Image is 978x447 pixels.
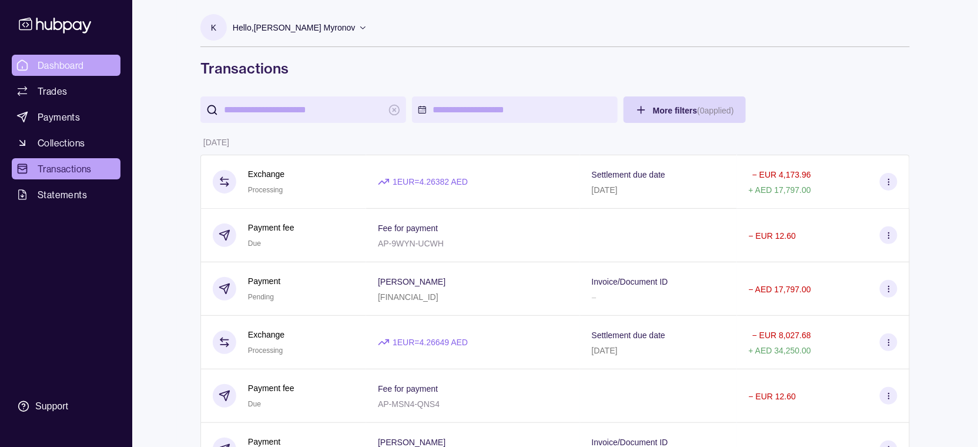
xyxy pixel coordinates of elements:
[592,346,618,355] p: [DATE]
[12,158,120,179] a: Transactions
[12,81,120,102] a: Trades
[12,106,120,128] a: Payments
[248,328,284,341] p: Exchange
[200,59,910,78] h1: Transactions
[378,384,438,393] p: Fee for payment
[38,188,87,202] span: Statements
[248,275,280,288] p: Payment
[378,438,446,447] p: [PERSON_NAME]
[749,231,796,241] p: − EUR 12.60
[378,292,438,302] p: [FINANCIAL_ID]
[38,58,84,72] span: Dashboard
[697,106,733,115] p: ( 0 applied)
[592,170,665,179] p: Settlement due date
[749,392,796,401] p: − EUR 12.60
[12,55,120,76] a: Dashboard
[592,292,597,302] p: –
[624,96,746,123] button: More filters(0applied)
[592,438,668,447] p: Invoice/Document ID
[248,168,284,181] p: Exchange
[592,331,665,340] p: Settlement due date
[38,110,80,124] span: Payments
[749,346,811,355] p: + AED 34,250.00
[752,170,811,179] p: − EUR 4,173.96
[749,185,811,195] p: + AED 17,797.00
[378,239,444,248] p: AP-9WYN-UCWH
[749,285,811,294] p: − AED 17,797.00
[393,175,468,188] p: 1 EUR = 4.26382 AED
[224,96,383,123] input: search
[248,239,261,248] span: Due
[233,21,356,34] p: Hello, [PERSON_NAME] Myronov
[248,346,283,355] span: Processing
[752,331,811,340] p: − EUR 8,027.68
[211,21,216,34] p: K
[592,185,618,195] p: [DATE]
[592,277,668,286] p: Invoice/Document ID
[248,221,294,234] p: Payment fee
[12,184,120,205] a: Statements
[35,400,68,413] div: Support
[393,336,468,349] p: 1 EUR = 4.26649 AED
[12,394,120,419] a: Support
[653,106,734,115] span: More filters
[38,162,92,176] span: Transactions
[378,277,446,286] p: [PERSON_NAME]
[378,399,440,409] p: AP-MSN4-QNS4
[248,186,283,194] span: Processing
[12,132,120,154] a: Collections
[248,400,261,408] span: Due
[38,84,67,98] span: Trades
[378,223,438,233] p: Fee for payment
[38,136,85,150] span: Collections
[248,293,274,301] span: Pending
[203,138,229,147] p: [DATE]
[248,382,294,395] p: Payment fee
